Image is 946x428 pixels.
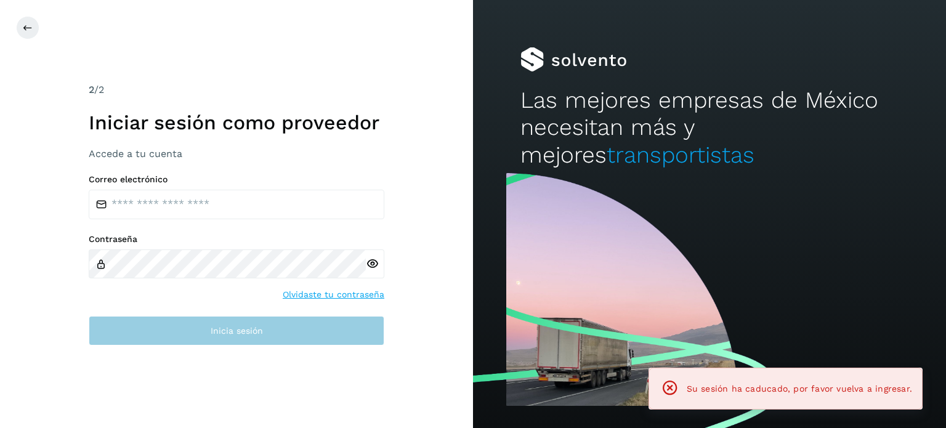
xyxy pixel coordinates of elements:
[211,326,263,335] span: Inicia sesión
[283,288,384,301] a: Olvidaste tu contraseña
[607,142,754,168] span: transportistas
[89,83,384,97] div: /2
[89,148,384,159] h3: Accede a tu cuenta
[687,384,912,394] span: Su sesión ha caducado, por favor vuelva a ingresar.
[89,316,384,345] button: Inicia sesión
[89,84,94,95] span: 2
[89,174,384,185] label: Correo electrónico
[89,111,384,134] h1: Iniciar sesión como proveedor
[520,87,899,169] h2: Las mejores empresas de México necesitan más y mejores
[89,234,384,244] label: Contraseña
